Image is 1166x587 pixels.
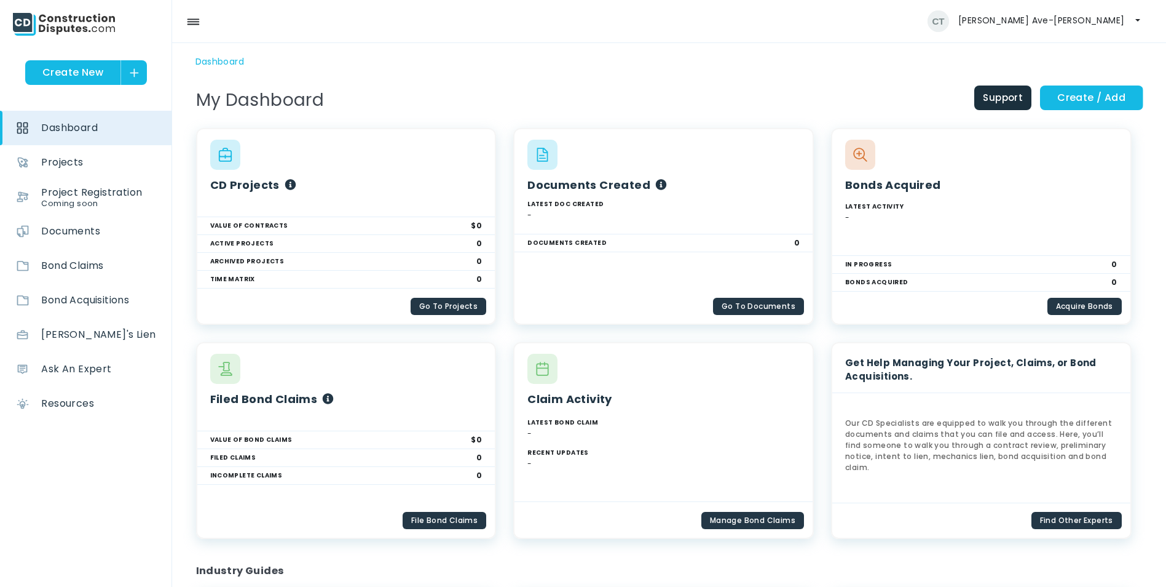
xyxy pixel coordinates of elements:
p: RECENT UPDATES [527,448,800,457]
span: INCOMPLETE CLAIMS [210,467,283,484]
p: Filed Bond Claims [210,391,483,407]
span: 0 [476,235,482,252]
a: Bond Acquisitions [17,283,172,317]
span: IN PROGRESS [845,256,892,273]
span: 0 [476,449,482,466]
span: Projects [41,145,83,180]
h5: Industry Guides [196,565,1141,577]
a: Projects [17,145,172,180]
a: Support [974,86,1031,110]
span: Bond Claims [41,249,103,283]
img: icon-bond-acquired-orange.svg [845,140,875,170]
a: Go To Projects [411,298,487,315]
p: Our CD Specialists are equipped to walk you through the different documents and claims that you c... [845,402,1117,490]
span: ACTIVE PROJECTS [210,235,274,252]
img: CD-logo-dark.svg [13,13,115,36]
a: Ask An Expert [17,352,172,386]
span: [PERSON_NAME] Ave-[PERSON_NAME] [958,14,1124,26]
span: 0 [794,234,800,252]
p: CD Projects [210,177,483,193]
span: TIME MATRIX [210,271,255,288]
span: Create / Add [1040,86,1143,110]
span: 0 [476,253,482,270]
h1: My Dashboard [196,90,325,111]
span: VALUE OF BOND CLAIMS [210,431,293,449]
p: LATEST ACTIVITY [845,202,1117,211]
a: Bond Claims [17,249,172,283]
span: VALUE OF CONTRACTS [210,217,288,234]
span: Resources [41,386,94,421]
small: Coming soon [41,186,98,221]
span: DOCUMENTS CREATED [527,234,607,252]
a: Go To Documents [713,298,804,315]
p: Get Help Managing Your Project, Claims, or Bond Acquisitions. [845,356,1117,384]
a: Acquire Bonds [1047,298,1122,315]
span: 0 [1111,256,1117,273]
span: $0 [471,217,482,234]
span: BONDS ACQUIRED [845,274,908,291]
span: [PERSON_NAME]'s Lien [41,317,156,352]
a: Resources [17,386,172,421]
span: Create New [25,60,121,85]
img: icon-calendar-green.svg [527,354,557,384]
a: File Bond Claims [403,512,486,529]
p: LATEST BOND CLAIM [527,418,800,427]
img: icon-documents-created.svg [527,140,557,170]
span: - [527,458,800,501]
span: 0 [476,467,482,484]
span: ARCHIVED PROJECTS [210,253,285,270]
p: Claim Activity [527,391,800,407]
p: Documents Created [527,177,800,193]
span: FILED CLAIMS [210,449,256,466]
a: Dashboard [195,55,245,68]
a: Documents [17,214,172,249]
a: Find Other Experts [1031,512,1122,529]
span: 0 [1111,274,1117,291]
span: Ask An Expert [41,352,111,386]
img: icon-active-projects.svg [210,140,240,170]
span: 0 [476,271,482,288]
img: icon-bond-claims-green.svg [210,354,240,384]
span: - [845,212,1117,255]
p: Project Registration [41,175,142,210]
a: [PERSON_NAME]'s Lien [17,317,172,352]
span: Dashboard [41,111,98,145]
span: $0 [471,431,482,449]
span: Documents [41,214,100,249]
p: Bonds Acquired [845,177,1117,193]
a: Dashboard [17,111,172,145]
p: LATEST DOC CREATED [527,199,800,209]
span: - [527,428,800,439]
span: Bond Acquisitions [41,283,129,317]
a: Manage Bond Claims [701,512,804,529]
span: - [527,210,800,221]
